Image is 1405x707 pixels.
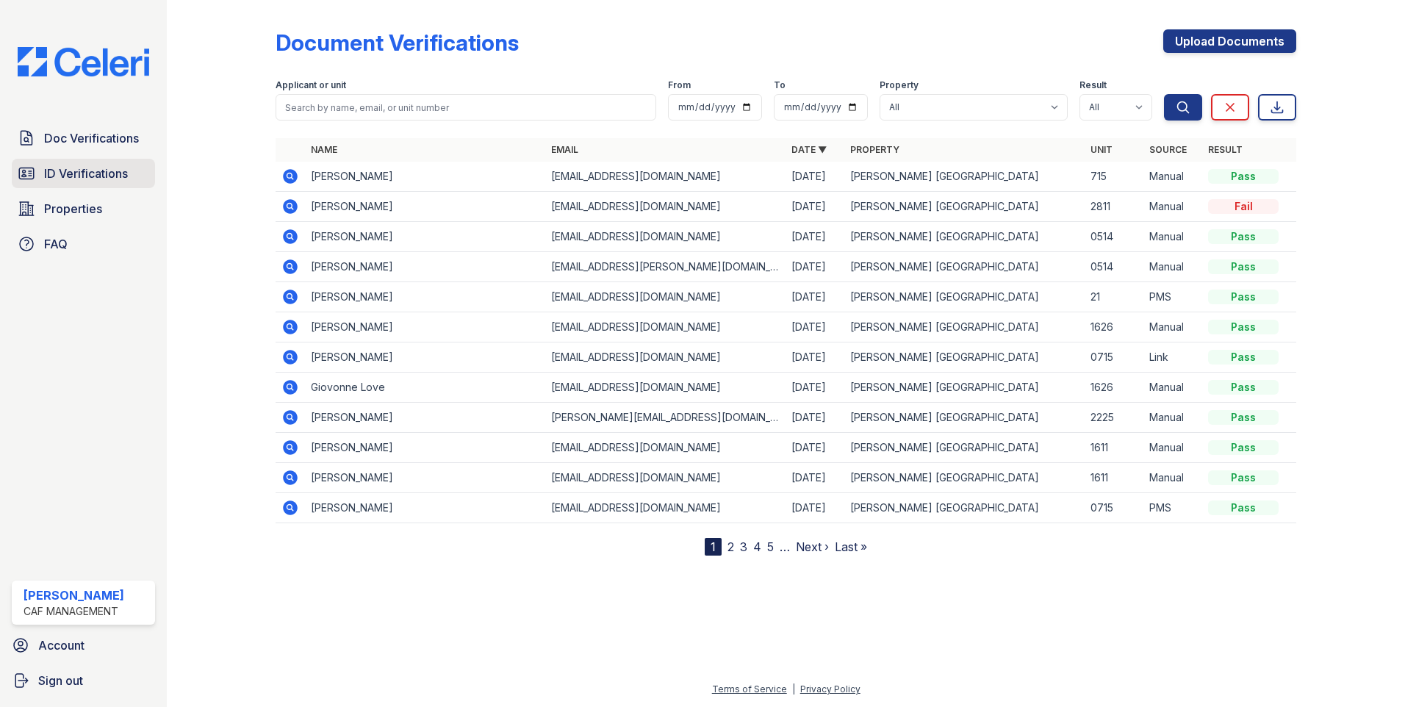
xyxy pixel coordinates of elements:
[1085,222,1143,252] td: 0514
[1163,29,1296,53] a: Upload Documents
[276,29,519,56] div: Document Verifications
[545,282,786,312] td: [EMAIL_ADDRESS][DOMAIN_NAME]
[1143,342,1202,373] td: Link
[844,433,1085,463] td: [PERSON_NAME] [GEOGRAPHIC_DATA]
[844,192,1085,222] td: [PERSON_NAME] [GEOGRAPHIC_DATA]
[1085,342,1143,373] td: 0715
[844,252,1085,282] td: [PERSON_NAME] [GEOGRAPHIC_DATA]
[1143,373,1202,403] td: Manual
[844,463,1085,493] td: [PERSON_NAME] [GEOGRAPHIC_DATA]
[1208,350,1279,365] div: Pass
[1143,222,1202,252] td: Manual
[545,162,786,192] td: [EMAIL_ADDRESS][DOMAIN_NAME]
[1085,493,1143,523] td: 0715
[1143,192,1202,222] td: Manual
[792,683,795,695] div: |
[1143,433,1202,463] td: Manual
[844,312,1085,342] td: [PERSON_NAME] [GEOGRAPHIC_DATA]
[786,342,844,373] td: [DATE]
[786,493,844,523] td: [DATE]
[786,403,844,433] td: [DATE]
[6,631,161,660] a: Account
[1085,463,1143,493] td: 1611
[1143,312,1202,342] td: Manual
[305,162,545,192] td: [PERSON_NAME]
[1208,259,1279,274] div: Pass
[305,222,545,252] td: [PERSON_NAME]
[1208,500,1279,515] div: Pass
[44,200,102,218] span: Properties
[1208,440,1279,455] div: Pass
[1208,169,1279,184] div: Pass
[1085,192,1143,222] td: 2811
[311,144,337,155] a: Name
[545,433,786,463] td: [EMAIL_ADDRESS][DOMAIN_NAME]
[800,683,860,695] a: Privacy Policy
[786,312,844,342] td: [DATE]
[1079,79,1107,91] label: Result
[727,539,734,554] a: 2
[12,194,155,223] a: Properties
[276,79,346,91] label: Applicant or unit
[844,282,1085,312] td: [PERSON_NAME] [GEOGRAPHIC_DATA]
[305,433,545,463] td: [PERSON_NAME]
[44,235,68,253] span: FAQ
[305,192,545,222] td: [PERSON_NAME]
[44,165,128,182] span: ID Verifications
[1208,144,1243,155] a: Result
[12,229,155,259] a: FAQ
[305,373,545,403] td: Giovonne Love
[1085,312,1143,342] td: 1626
[38,636,85,654] span: Account
[1208,380,1279,395] div: Pass
[1085,373,1143,403] td: 1626
[12,159,155,188] a: ID Verifications
[6,666,161,695] a: Sign out
[796,539,829,554] a: Next ›
[44,129,139,147] span: Doc Verifications
[276,94,656,121] input: Search by name, email, or unit number
[844,162,1085,192] td: [PERSON_NAME] [GEOGRAPHIC_DATA]
[38,672,83,689] span: Sign out
[545,493,786,523] td: [EMAIL_ADDRESS][DOMAIN_NAME]
[1208,470,1279,485] div: Pass
[844,222,1085,252] td: [PERSON_NAME] [GEOGRAPHIC_DATA]
[835,539,867,554] a: Last »
[1143,252,1202,282] td: Manual
[1208,199,1279,214] div: Fail
[545,192,786,222] td: [EMAIL_ADDRESS][DOMAIN_NAME]
[740,539,747,554] a: 3
[712,683,787,695] a: Terms of Service
[780,538,790,556] span: …
[786,433,844,463] td: [DATE]
[1085,252,1143,282] td: 0514
[880,79,919,91] label: Property
[786,192,844,222] td: [DATE]
[1143,282,1202,312] td: PMS
[767,539,774,554] a: 5
[1085,403,1143,433] td: 2225
[668,79,691,91] label: From
[551,144,578,155] a: Email
[786,373,844,403] td: [DATE]
[786,162,844,192] td: [DATE]
[1208,229,1279,244] div: Pass
[545,342,786,373] td: [EMAIL_ADDRESS][DOMAIN_NAME]
[786,252,844,282] td: [DATE]
[305,463,545,493] td: [PERSON_NAME]
[1143,463,1202,493] td: Manual
[791,144,827,155] a: Date ▼
[545,403,786,433] td: [PERSON_NAME][EMAIL_ADDRESS][DOMAIN_NAME]
[850,144,899,155] a: Property
[1208,320,1279,334] div: Pass
[1208,290,1279,304] div: Pass
[1085,433,1143,463] td: 1611
[545,312,786,342] td: [EMAIL_ADDRESS][DOMAIN_NAME]
[12,123,155,153] a: Doc Verifications
[545,373,786,403] td: [EMAIL_ADDRESS][DOMAIN_NAME]
[305,493,545,523] td: [PERSON_NAME]
[844,493,1085,523] td: [PERSON_NAME] [GEOGRAPHIC_DATA]
[1085,282,1143,312] td: 21
[305,312,545,342] td: [PERSON_NAME]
